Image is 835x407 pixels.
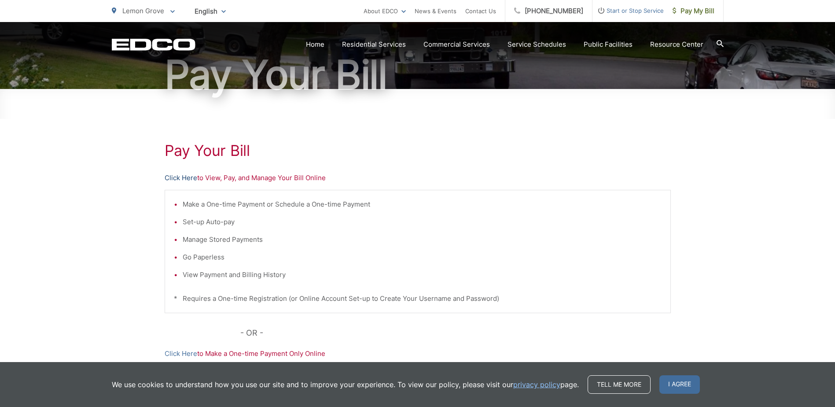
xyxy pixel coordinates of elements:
[465,6,496,16] a: Contact Us
[112,53,724,97] h1: Pay Your Bill
[508,39,566,50] a: Service Schedules
[165,173,197,183] a: Click Here
[423,39,490,50] a: Commercial Services
[165,142,671,159] h1: Pay Your Bill
[112,38,195,51] a: EDCD logo. Return to the homepage.
[183,217,662,227] li: Set-up Auto-pay
[513,379,560,390] a: privacy policy
[112,379,579,390] p: We use cookies to understand how you use our site and to improve your experience. To view our pol...
[122,7,164,15] span: Lemon Grove
[588,375,651,394] a: Tell me more
[584,39,633,50] a: Public Facilities
[364,6,406,16] a: About EDCO
[188,4,232,19] span: English
[183,252,662,263] li: Go Paperless
[183,270,662,280] li: View Payment and Billing History
[306,39,324,50] a: Home
[240,326,671,340] p: - OR -
[174,293,662,304] p: * Requires a One-time Registration (or Online Account Set-up to Create Your Username and Password)
[165,348,671,359] p: to Make a One-time Payment Only Online
[165,173,671,183] p: to View, Pay, and Manage Your Bill Online
[183,234,662,245] li: Manage Stored Payments
[183,199,662,210] li: Make a One-time Payment or Schedule a One-time Payment
[342,39,406,50] a: Residential Services
[650,39,703,50] a: Resource Center
[415,6,456,16] a: News & Events
[659,375,700,394] span: I agree
[673,6,714,16] span: Pay My Bill
[165,348,197,359] a: Click Here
